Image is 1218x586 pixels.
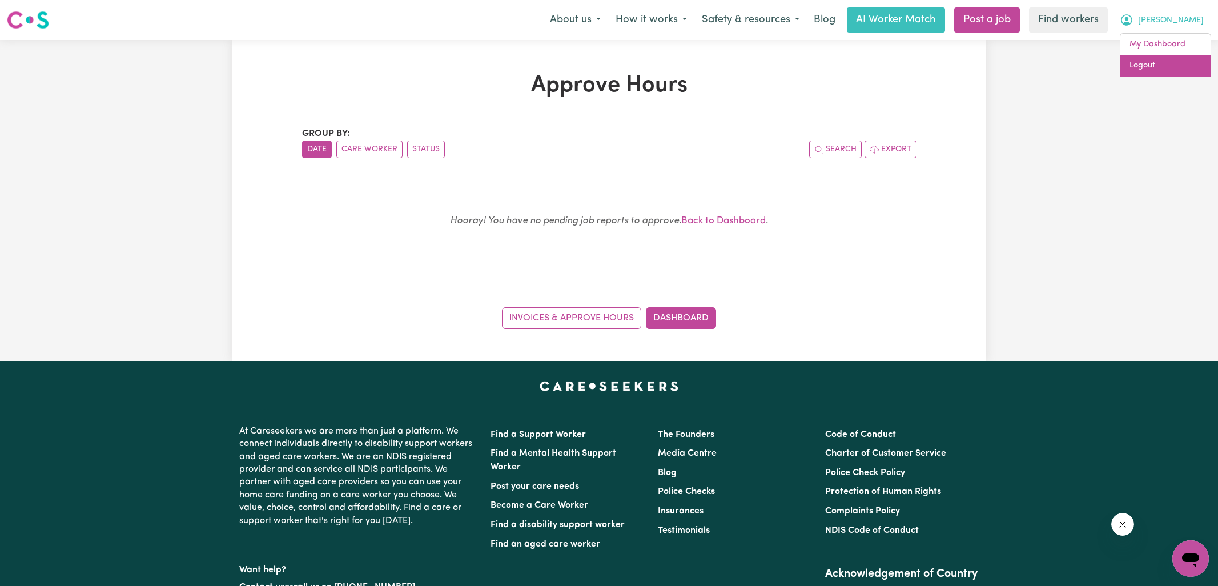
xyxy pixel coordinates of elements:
a: Back to Dashboard [681,216,766,226]
a: My Dashboard [1120,34,1211,55]
button: Export [865,141,916,158]
iframe: Close message [1111,513,1134,536]
img: Careseekers logo [7,10,49,30]
a: The Founders [658,430,714,439]
p: Want help? [239,559,477,576]
button: sort invoices by paid status [407,141,445,158]
a: Code of Conduct [825,430,896,439]
button: My Account [1112,8,1211,32]
button: sort invoices by date [302,141,332,158]
span: [PERSON_NAME] [1138,14,1204,27]
a: Find a Mental Health Support Worker [491,449,616,472]
a: Find a disability support worker [491,520,625,529]
a: Complaints Policy [825,507,900,516]
a: Testimonials [658,526,710,535]
a: Blog [658,468,677,477]
a: Insurances [658,507,704,516]
a: Blog [807,7,842,33]
a: Protection of Human Rights [825,487,941,496]
a: Media Centre [658,449,717,458]
button: Safety & resources [694,8,807,32]
a: Careseekers home page [540,382,678,391]
a: Find workers [1029,7,1108,33]
h2: Acknowledgement of Country [825,567,979,581]
span: Group by: [302,129,350,138]
button: sort invoices by care worker [336,141,403,158]
button: Search [809,141,862,158]
a: Become a Care Worker [491,501,588,510]
a: NDIS Code of Conduct [825,526,919,535]
div: My Account [1120,33,1211,77]
p: At Careseekers we are more than just a platform. We connect individuals directly to disability su... [239,420,477,532]
small: . [450,216,768,226]
a: Find an aged care worker [491,540,600,549]
a: AI Worker Match [847,7,945,33]
button: About us [542,8,608,32]
a: Logout [1120,55,1211,77]
iframe: Button to launch messaging window [1172,540,1209,577]
h1: Approve Hours [302,72,916,99]
span: Need any help? [7,8,69,17]
a: Police Checks [658,487,715,496]
a: Post a job [954,7,1020,33]
a: Find a Support Worker [491,430,586,439]
a: Careseekers logo [7,7,49,33]
a: Post your care needs [491,482,579,491]
em: Hooray! You have no pending job reports to approve. [450,216,681,226]
a: Charter of Customer Service [825,449,946,458]
a: Invoices & Approve Hours [502,307,641,329]
button: How it works [608,8,694,32]
a: Police Check Policy [825,468,905,477]
a: Dashboard [646,307,716,329]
